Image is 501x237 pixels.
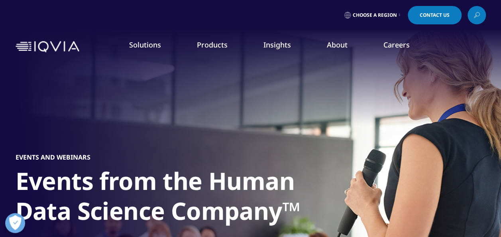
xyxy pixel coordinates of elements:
h1: Events from the Human Data Science Company™ [16,166,314,231]
button: Präferenzen öffnen [5,213,25,233]
a: Products [197,40,228,49]
nav: Primary [83,28,486,65]
a: About [327,40,348,49]
a: Contact Us [408,6,462,24]
span: Contact Us [420,13,450,18]
a: Insights [263,40,291,49]
img: IQVIA Healthcare Information Technology and Pharma Clinical Research Company [16,41,79,53]
h5: Events and Webinars [16,153,90,161]
a: Solutions [129,40,161,49]
a: Careers [383,40,410,49]
span: Choose a Region [353,12,397,18]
